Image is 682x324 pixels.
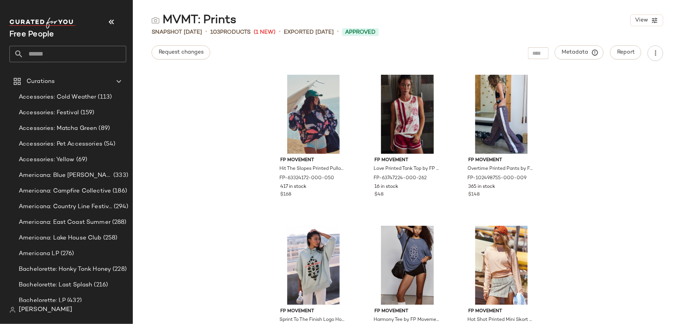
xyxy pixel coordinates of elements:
span: Accessories: Festival [19,108,79,117]
img: svg%3e [152,16,159,24]
span: (294) [112,202,128,211]
span: Americana: Country Line Festival [19,202,112,211]
span: (288) [111,218,127,227]
span: Hit The Slopes Printed Pullover Jacket by FP Movement at Free People in Purple, Size: XL [280,166,346,173]
img: 63747224_262_0 [368,75,447,154]
span: FP Movement [469,157,535,164]
span: FP Movement [374,308,440,315]
img: cfy_white_logo.C9jOOHJF.svg [9,18,76,29]
div: MVMT: Prints [152,13,236,28]
span: FP Movement [281,308,347,315]
span: Americana LP [19,249,59,258]
span: Approved [345,28,376,36]
span: Curations [27,77,55,86]
span: Request changes [158,49,204,56]
img: 102498755_009_0 [462,75,541,154]
span: [PERSON_NAME] [19,305,72,315]
span: FP Movement [469,308,535,315]
span: Bachelorette: Honky Tonk Honey [19,265,111,274]
span: • [205,27,207,37]
img: 63324172_050_0 [274,75,353,154]
span: (258) [102,234,118,243]
span: (333) [112,171,128,180]
span: FP-102498755-000-009 [468,175,527,182]
span: (113) [97,93,112,102]
span: (159) [79,108,95,117]
button: View [630,14,663,26]
button: Metadata [555,45,604,59]
span: Love Printed Tank Top by FP Movement at Free People in Red, Size: XS [374,166,440,173]
span: Accessories: Matcha Green [19,124,97,133]
span: 16 in stock [374,184,398,191]
span: Americana: Campfire Collective [19,187,111,196]
span: Accessories: Pet Accessories [19,140,102,149]
span: Snapshot [DATE] [152,28,202,36]
span: (1 New) [254,28,276,36]
img: 97156525_011_a [462,226,541,305]
span: 365 in stock [469,184,496,191]
span: • [337,27,339,37]
span: Americana: Lake House Club [19,234,102,243]
span: FP Movement [281,157,347,164]
p: Exported [DATE] [284,28,334,36]
span: Americana: East Coast Summer [19,218,111,227]
span: Sprint To The Finish Logo Hoodie by FP Movement at Free People in Green, Size: S [280,317,346,324]
button: Request changes [152,45,210,59]
span: (228) [111,265,127,274]
span: (216) [93,281,108,290]
span: Metadata [562,49,597,56]
span: $168 [281,191,292,198]
img: svg%3e [9,307,16,313]
span: FP-63747224-000-262 [374,175,427,182]
span: Overtime Printed Pants by FP Movement at Free People in Black, Size: S [468,166,534,173]
span: (276) [59,249,74,258]
span: Accessories: Yellow [19,155,75,164]
span: (432) [66,296,82,305]
span: • [279,27,281,37]
div: Products [210,28,251,36]
span: Hot Shot Printed Mini Skort by FP Movement at Free People in Blue, Size: L [468,317,534,324]
span: 417 in stock [281,184,307,191]
span: $48 [374,191,383,198]
span: Bachelorette: LP [19,296,66,305]
span: Bachelorette: Last Splash [19,281,93,290]
span: (186) [111,187,127,196]
img: 103072104_047_0 [368,226,447,305]
span: 103 [210,29,220,35]
span: View [635,17,648,23]
button: Report [610,45,641,59]
span: FP Movement [374,157,440,164]
span: Americana: Blue [PERSON_NAME] Baby [19,171,112,180]
span: $148 [469,191,480,198]
span: Report [617,49,635,56]
span: FP-63324172-000-050 [280,175,335,182]
span: (54) [102,140,116,149]
span: Harmony Tee by FP Movement at Free People in Blue, Size: XL [374,317,440,324]
span: (69) [75,155,88,164]
span: (89) [97,124,110,133]
span: Current Company Name [9,31,54,39]
span: Accessories: Cold Weather [19,93,97,102]
img: 79605697_030_a [274,226,353,305]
